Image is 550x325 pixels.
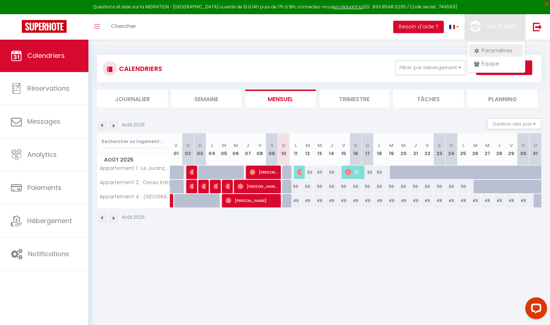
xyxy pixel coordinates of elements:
abbr: S [186,142,190,149]
img: ... [470,21,481,32]
th: 12 [302,133,314,166]
li: Mensuel [245,90,316,107]
span: Chercher [111,22,136,30]
img: logout [533,22,542,31]
th: 17 [362,133,374,166]
abbr: M [389,142,394,149]
div: 50 [410,180,422,193]
div: 50 [362,180,374,193]
th: 27 [481,133,493,166]
abbr: D [198,142,202,149]
button: Filtrer par hébergement [395,60,465,75]
abbr: M [473,142,478,149]
li: Trimestre [319,90,390,107]
abbr: D [450,142,453,149]
div: 49 [374,194,386,207]
img: Super Booking [22,20,67,33]
abbr: J [498,142,501,149]
div: 49 [422,194,434,207]
th: 23 [433,133,445,166]
span: Calendriers [27,51,65,60]
span: Hébergement [27,216,72,225]
div: 49 [410,194,422,207]
div: 49 [469,194,481,207]
a: Chercher [105,14,142,40]
th: 11 [290,133,302,166]
abbr: J [246,142,249,149]
abbr: S [270,142,274,149]
th: 31 [529,133,541,166]
th: 14 [326,133,338,166]
button: Gestion des prix [487,118,541,129]
abbr: M [306,142,310,149]
div: 50 [314,180,326,193]
th: 20 [398,133,410,166]
div: 50 [326,180,338,193]
abbr: S [438,142,441,149]
abbr: M [401,142,406,149]
span: Appartement 2 : Ossau Iraty [99,180,171,185]
div: 49 [290,194,302,207]
abbr: D [534,142,537,149]
th: 28 [493,133,505,166]
th: 08 [254,133,266,166]
button: Besoin d'aide ? [393,21,444,33]
div: 49 [398,194,410,207]
span: [PERSON_NAME] [202,179,206,193]
span: Paiements [27,183,61,192]
span: [PERSON_NAME] [345,165,361,179]
span: [PERSON_NAME] [298,165,302,179]
span: [PERSON_NAME] [226,194,278,207]
abbr: D [366,142,369,149]
abbr: J [414,142,417,149]
th: 21 [410,133,422,166]
span: [PERSON_NAME] [190,165,194,179]
abbr: V [510,142,513,149]
span: [PERSON_NAME] [226,179,230,193]
li: Journalier [97,90,168,107]
div: 50 [338,180,350,193]
div: 49 [326,194,338,207]
span: Analytics [27,150,57,159]
div: 49 [457,194,469,207]
li: Tâches [393,90,464,107]
span: [PERSON_NAME] [250,165,278,179]
th: 07 [242,133,254,166]
abbr: M [222,142,226,149]
abbr: S [522,142,525,149]
div: 50 [386,180,398,193]
th: 29 [505,133,517,166]
div: 50 [422,180,434,193]
span: Notifications [28,249,69,258]
div: 50 [398,180,410,193]
abbr: L [378,142,380,149]
a: Équipe [469,58,523,70]
div: 50 [326,166,338,179]
div: 50 [374,166,386,179]
span: Réservations [27,84,69,93]
abbr: L [462,142,465,149]
span: Messages [27,117,60,126]
div: 50 [350,180,362,193]
div: 49 [386,194,398,207]
span: Août 2025 [97,155,170,165]
th: 16 [350,133,362,166]
span: Les Suites [486,21,516,31]
span: [PERSON_NAME] [190,179,194,193]
th: 01 [170,133,182,166]
div: 50 [302,166,314,179]
h3: CALENDRIERS [117,60,162,77]
div: 50 [433,180,445,193]
abbr: V [174,142,178,149]
th: 22 [422,133,434,166]
th: 30 [517,133,529,166]
li: Semaine [171,90,242,107]
span: Appartement 4 : [GEOGRAPHIC_DATA] [99,194,171,199]
abbr: V [426,142,429,149]
th: 15 [338,133,350,166]
div: 50 [445,180,457,193]
abbr: V [342,142,345,149]
div: 49 [481,194,493,207]
th: 24 [445,133,457,166]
